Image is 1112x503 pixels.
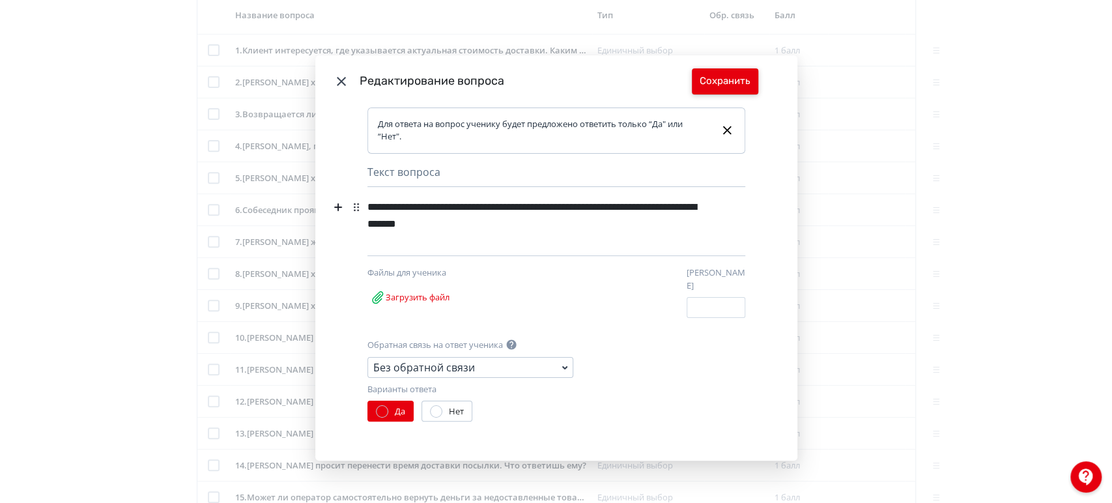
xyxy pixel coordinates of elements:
[367,383,436,396] label: Варианты ответа
[315,55,797,461] div: Modal
[367,164,745,187] div: Текст вопроса
[692,68,758,94] button: Сохранить
[360,72,692,90] div: Редактирование вопроса
[687,266,745,292] label: [PERSON_NAME]
[367,339,503,352] label: Обратная связь на ответ ученика
[449,405,464,418] div: Нет
[373,360,475,375] div: Без обратной связи
[367,266,504,280] div: Файлы для ученика
[378,118,710,143] div: Для ответа на вопрос ученику будет предложено ответить только “Да" или “Нет".
[395,405,405,418] div: Да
